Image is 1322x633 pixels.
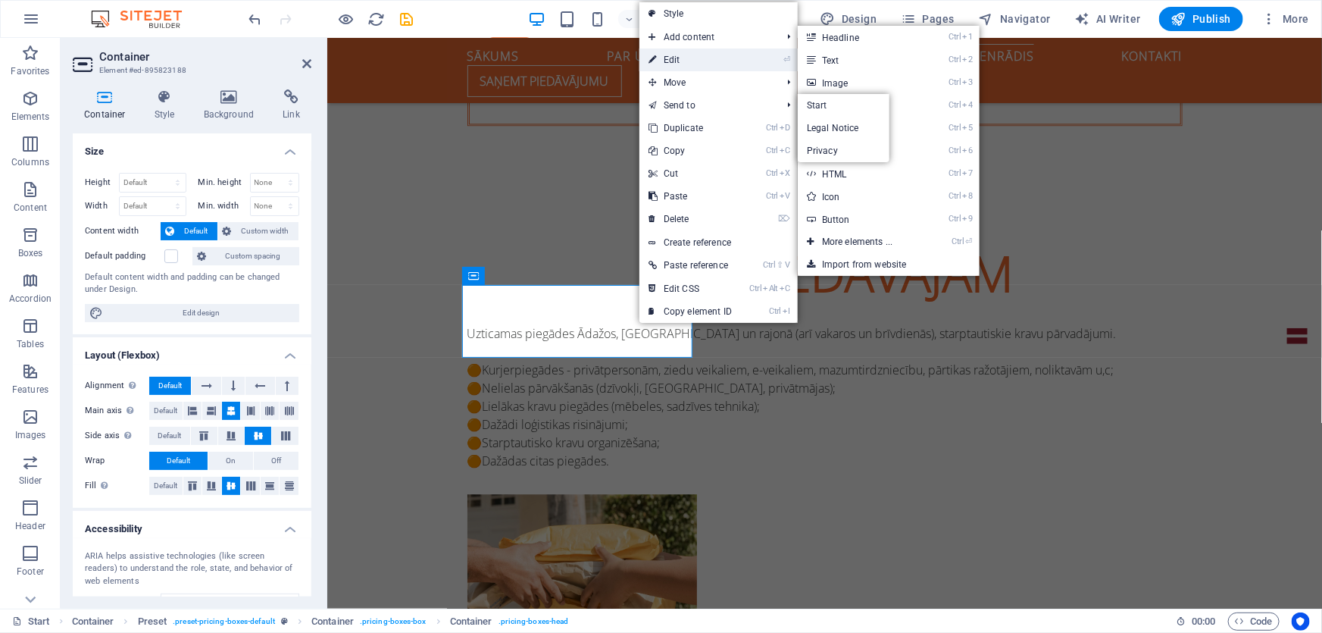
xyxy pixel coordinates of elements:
button: AI Writer [1069,7,1147,31]
i: Ctrl [949,168,961,178]
a: Legal Notice [798,117,889,139]
span: Default [167,452,190,470]
a: Ctrl7HTML [798,162,923,185]
button: On [208,452,253,470]
span: Click to select. Double-click to edit [138,613,167,631]
img: Editor Logo [87,10,201,28]
a: Ctrl1Headline [798,26,923,49]
span: On [226,452,236,470]
a: ⌦Delete [639,208,741,230]
button: Pages [895,7,960,31]
p: Tables [17,338,44,350]
span: Add content [639,26,775,49]
label: Fill [85,477,149,495]
a: Style [639,2,798,25]
p: Footer [17,566,44,578]
i: V [786,260,790,270]
label: Content width [85,222,161,240]
span: Default [179,222,213,240]
a: CtrlDDuplicate [639,117,741,139]
p: Columns [11,156,49,168]
label: Alignment [85,377,149,395]
button: Code [1228,613,1280,631]
span: Design [820,11,877,27]
a: Ctrl⇧VPaste reference [639,254,741,277]
button: 100% [618,10,672,28]
a: CtrlXCut [639,162,741,185]
button: More [1255,7,1315,31]
i: Ctrl [949,32,961,42]
span: Off [271,452,281,470]
h4: Background [192,89,272,121]
i: Ctrl [769,306,781,316]
i: Alt [763,284,778,293]
span: . pricing-boxes-head [498,613,569,631]
button: Usercentrics [1292,613,1310,631]
i: Ctrl [766,191,778,201]
button: Design [814,7,883,31]
span: Click to select. Double-click to edit [450,613,492,631]
span: Code [1235,613,1273,631]
i: Ctrl [949,123,961,133]
p: Boxes [18,247,43,259]
i: Ctrl [766,168,778,178]
i: ⇧ [777,260,783,270]
i: 4 [963,100,973,110]
i: Ctrl [766,123,778,133]
a: Click to cancel selection. Double-click to open Pages [12,613,50,631]
h4: Container [73,89,143,121]
p: Features [12,384,48,396]
a: Ctrl2Text [798,49,923,71]
div: ARIA helps assistive technologies (like screen readers) to understand the role, state, and behavi... [85,550,299,588]
span: Publish [1171,11,1231,27]
h4: Accessibility [73,511,311,538]
button: Default [149,402,183,420]
a: Ctrl8Icon [798,185,923,208]
span: Custom spacing [211,247,295,265]
i: C [780,146,790,155]
i: V [780,191,790,201]
label: Side axis [85,427,149,445]
span: . pricing-boxes-box [360,613,427,631]
button: Custom width [218,222,299,240]
i: 3 [963,77,973,87]
a: ⏎Edit [639,49,741,71]
button: Off [254,452,298,470]
button: Default [149,452,208,470]
span: Click to select. Double-click to edit [72,613,114,631]
span: . preset-pricing-boxes-default [173,613,275,631]
a: CtrlAltCEdit CSS [639,277,741,300]
h4: Style [143,89,192,121]
label: Wrap [85,452,149,470]
label: Min. width [198,202,250,210]
a: CtrlCCopy [639,139,741,162]
a: CtrlICopy element ID [639,300,741,323]
span: More [1261,11,1309,27]
i: ⌦ [778,214,790,224]
i: Ctrl [949,77,961,87]
span: : [1202,616,1205,627]
label: Height [85,178,119,186]
h4: Size [73,133,311,161]
i: Ctrl [764,260,776,270]
span: Default [158,427,181,445]
div: Design (Ctrl+Alt+Y) [814,7,883,31]
a: Ctrl⏎More elements ... [798,230,923,253]
i: C [780,284,790,293]
label: Main axis [85,402,149,420]
button: Default [149,427,190,445]
button: save [398,10,416,28]
h4: Layout (Flexbox) [73,337,311,365]
p: Slider [19,475,42,487]
i: Ctrl [952,237,964,246]
a: Ctrl3Image [798,71,923,94]
button: Edit design [85,304,299,322]
span: Pages [901,11,954,27]
span: Default [158,377,182,395]
i: Undo: Unknown action (Ctrl+Z) [247,11,264,28]
i: 1 [963,32,973,42]
i: 9 [963,214,973,224]
span: AI Writer [1075,11,1141,27]
button: Default [149,377,191,395]
p: Favorites [11,65,49,77]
